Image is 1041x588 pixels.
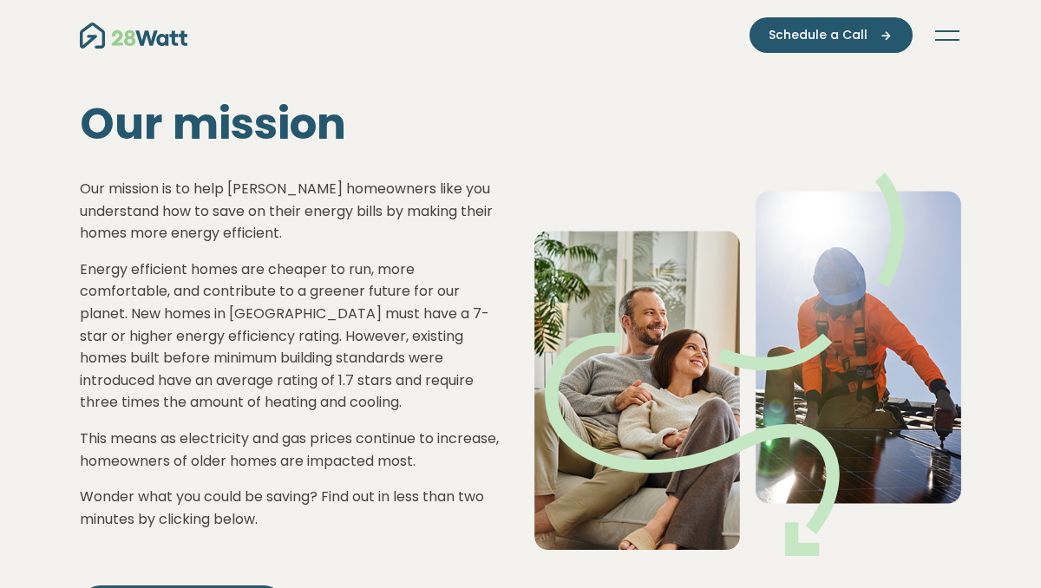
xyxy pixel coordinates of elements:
button: Schedule a Call [750,17,913,53]
p: Wonder what you could be saving? Find out in less than two minutes by clicking below. [80,486,507,530]
p: Energy efficient homes are cheaper to run, more comfortable, and contribute to a greener future f... [80,258,507,414]
nav: Main navigation [80,17,961,53]
button: Toggle navigation [933,27,961,44]
span: Schedule a Call [769,26,867,44]
p: Our mission is to help [PERSON_NAME] homeowners like you understand how to save on their energy b... [80,178,507,245]
h1: Our mission [80,98,507,150]
p: This means as electricity and gas prices continue to increase, homeowners of older homes are impa... [80,428,507,472]
img: 28Watt [80,23,187,49]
